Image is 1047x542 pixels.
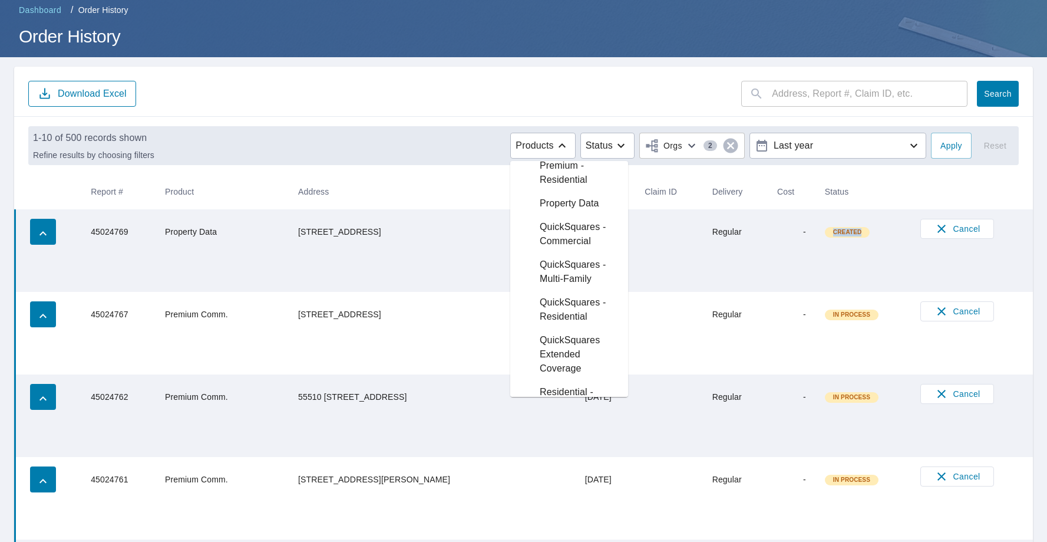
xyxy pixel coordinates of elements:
[933,304,982,318] span: Cancel
[540,385,619,413] p: Residential - Walls Only
[768,375,815,419] td: -
[510,215,628,253] div: QuickSquares - Commercial
[19,4,61,16] span: Dashboard
[576,457,635,502] td: [DATE]
[933,387,982,401] span: Cancel
[156,375,289,419] td: Premium Comm.
[933,469,982,484] span: Cancel
[510,291,628,329] div: QuickSquares - Residential
[510,253,628,291] div: QuickSquares - Multi-Family
[920,467,994,487] button: Cancel
[14,1,66,19] a: Dashboard
[931,133,972,159] button: Apply
[940,139,962,153] span: Apply
[510,380,628,418] div: Residential - Walls Only
[815,175,911,209] th: Status
[540,295,619,324] p: QuickSquares - Residential
[14,1,1033,19] nav: breadcrumb
[33,131,154,145] p: 1-10 of 500 records shown
[703,142,717,150] span: 2
[920,384,994,404] button: Cancel
[826,228,869,236] span: Created
[826,311,877,319] span: In Process
[703,175,768,209] th: Delivery
[769,136,907,156] p: Last year
[516,139,553,153] p: Products
[920,219,994,239] button: Cancel
[81,457,156,502] td: 45024761
[703,375,768,419] td: Regular
[645,139,682,153] span: Orgs
[78,4,128,16] p: Order History
[639,133,745,159] button: Orgs2
[986,88,1009,100] span: Search
[977,81,1019,107] button: Search
[933,222,982,236] span: Cancel
[768,209,815,254] td: -
[703,292,768,337] td: Regular
[768,175,815,209] th: Cost
[826,393,877,402] span: In Process
[510,154,628,192] div: Premium - Residential
[156,209,289,254] td: Property Data
[540,333,619,376] p: QuickSquares Extended Coverage
[768,457,815,502] td: -
[156,175,289,209] th: Product
[540,258,619,286] p: QuickSquares - Multi-Family
[81,209,156,254] td: 45024769
[586,139,613,153] p: Status
[510,329,628,380] div: QuickSquares Extended Coverage
[920,301,994,321] button: Cancel
[14,24,1033,48] h1: Order History
[289,175,576,209] th: Address
[768,292,815,337] td: -
[540,196,599,211] p: Property Data
[298,391,566,403] div: 55510 [STREET_ADDRESS]
[298,474,566,485] div: [STREET_ADDRESS][PERSON_NAME]
[28,81,136,107] button: Download Excel
[635,175,702,209] th: Claim ID
[772,77,967,110] input: Address, Report #, Claim ID, etc.
[540,159,619,187] p: Premium - Residential
[580,133,635,159] button: Status
[81,375,156,419] td: 45024762
[298,308,566,320] div: [STREET_ADDRESS]
[58,87,127,100] p: Download Excel
[826,476,877,484] span: In Process
[749,133,926,159] button: Last year
[156,457,289,502] td: Premium Comm.
[81,175,156,209] th: Report #
[703,209,768,254] td: Regular
[298,226,566,238] div: [STREET_ADDRESS]
[71,3,74,17] li: /
[703,457,768,502] td: Regular
[33,150,154,160] p: Refine results by choosing filters
[81,292,156,337] td: 45024767
[540,220,619,248] p: QuickSquares - Commercial
[510,192,628,215] div: Property Data
[510,133,575,159] button: Products
[156,292,289,337] td: Premium Comm.
[576,375,635,419] td: [DATE]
